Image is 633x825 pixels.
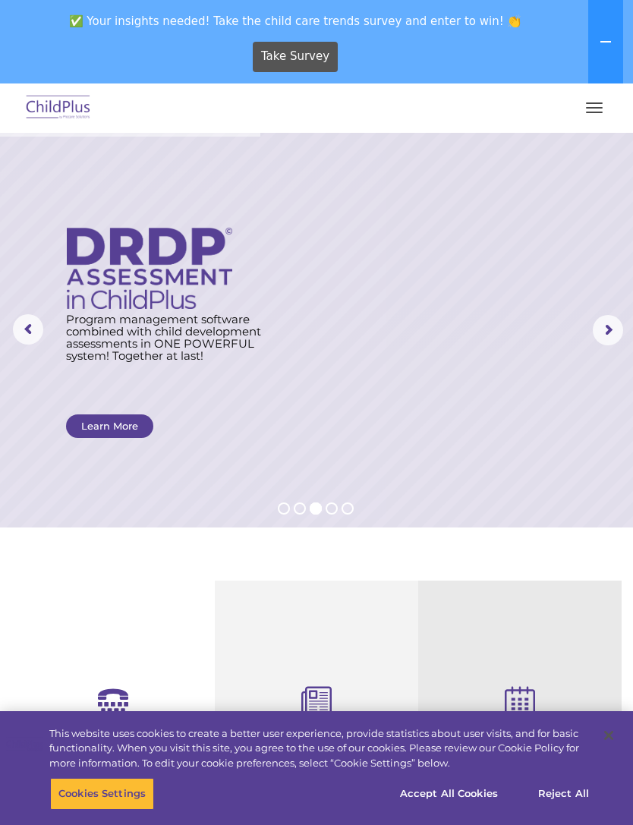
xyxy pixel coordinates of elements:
[392,778,506,810] button: Accept All Cookies
[516,778,611,810] button: Reject All
[66,313,268,362] rs-layer: Program management software combined with child development assessments in ONE POWERFUL system! T...
[50,778,154,810] button: Cookies Settings
[23,90,94,126] img: ChildPlus by Procare Solutions
[67,228,232,309] img: DRDP Assessment in ChildPlus
[261,43,329,70] span: Take Survey
[49,726,589,771] div: This website uses cookies to create a better user experience, provide statistics about user visit...
[253,42,339,72] a: Take Survey
[66,414,153,438] a: Learn More
[592,719,625,752] button: Close
[6,6,585,36] span: ✅ Your insights needed! Take the child care trends survey and enter to win! 👏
